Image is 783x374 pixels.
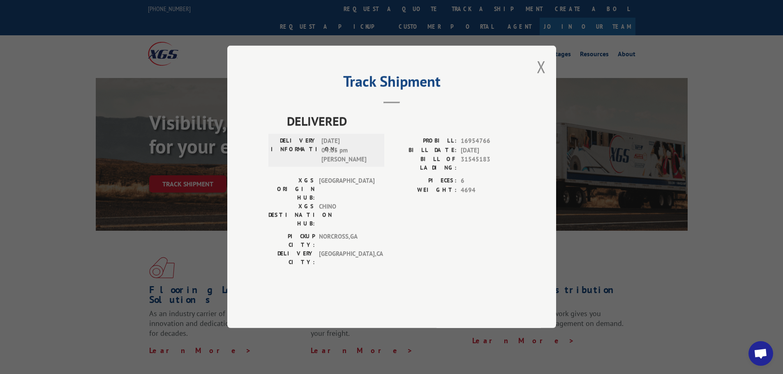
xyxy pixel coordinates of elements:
[392,146,457,155] label: BILL DATE:
[537,56,546,78] button: Close modal
[268,202,315,228] label: XGS DESTINATION HUB:
[319,202,374,228] span: CHINO
[319,232,374,250] span: NORCROSS , GA
[392,177,457,186] label: PIECES:
[319,177,374,202] span: [GEOGRAPHIC_DATA]
[268,232,315,250] label: PICKUP CITY:
[392,186,457,195] label: WEIGHT:
[268,250,315,267] label: DELIVERY CITY:
[461,186,515,195] span: 4694
[461,177,515,186] span: 6
[392,155,457,172] label: BILL OF LADING:
[268,76,515,91] h2: Track Shipment
[461,155,515,172] span: 31545183
[268,177,315,202] label: XGS ORIGIN HUB:
[461,137,515,146] span: 16954766
[287,112,515,131] span: DELIVERED
[392,137,457,146] label: PROBILL:
[461,146,515,155] span: [DATE]
[748,341,773,366] div: Open chat
[271,137,317,165] label: DELIVERY INFORMATION:
[319,250,374,267] span: [GEOGRAPHIC_DATA] , CA
[321,137,377,165] span: [DATE] 04:05 pm [PERSON_NAME]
